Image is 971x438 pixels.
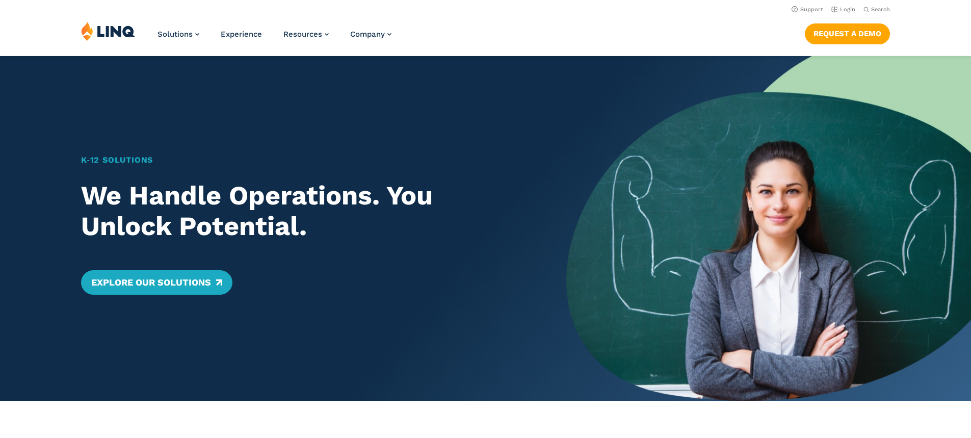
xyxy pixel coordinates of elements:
[871,6,890,13] span: Search
[566,56,971,401] img: Home Banner
[863,6,890,13] button: Open Search Bar
[158,30,193,39] span: Solutions
[283,30,322,39] span: Resources
[81,21,135,41] img: LINQ | K‑12 Software
[831,6,855,13] a: Login
[81,154,527,166] h1: K‑12 Solutions
[805,21,890,44] nav: Button Navigation
[81,270,232,295] a: Explore Our Solutions
[805,23,890,44] a: Request a Demo
[158,30,199,39] a: Solutions
[81,181,527,242] h2: We Handle Operations. You Unlock Potential.
[792,6,823,13] a: Support
[158,21,391,55] nav: Primary Navigation
[350,30,391,39] a: Company
[350,30,385,39] span: Company
[221,30,262,39] a: Experience
[283,30,329,39] a: Resources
